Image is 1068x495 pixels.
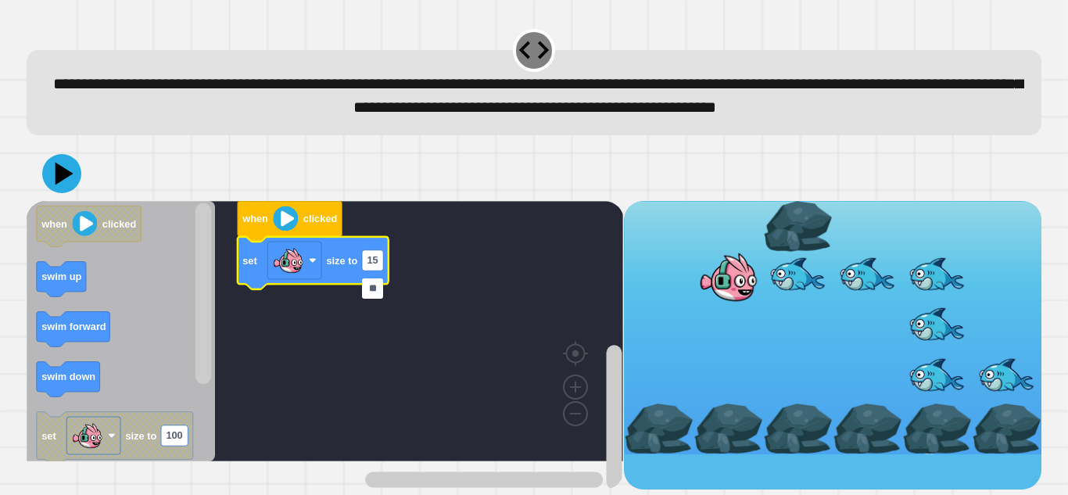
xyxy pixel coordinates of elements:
text: 15 [367,254,378,266]
text: when [41,218,67,230]
text: set [242,254,257,266]
text: size to [126,429,157,441]
text: swim down [41,371,95,382]
text: clicked [102,218,136,230]
text: set [41,429,56,441]
text: when [242,213,268,224]
text: size to [327,254,358,266]
text: swim up [41,271,81,282]
text: 100 [167,429,183,441]
text: clicked [303,213,337,224]
div: Blockly Workspace [27,201,623,490]
text: swim forward [41,321,106,332]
